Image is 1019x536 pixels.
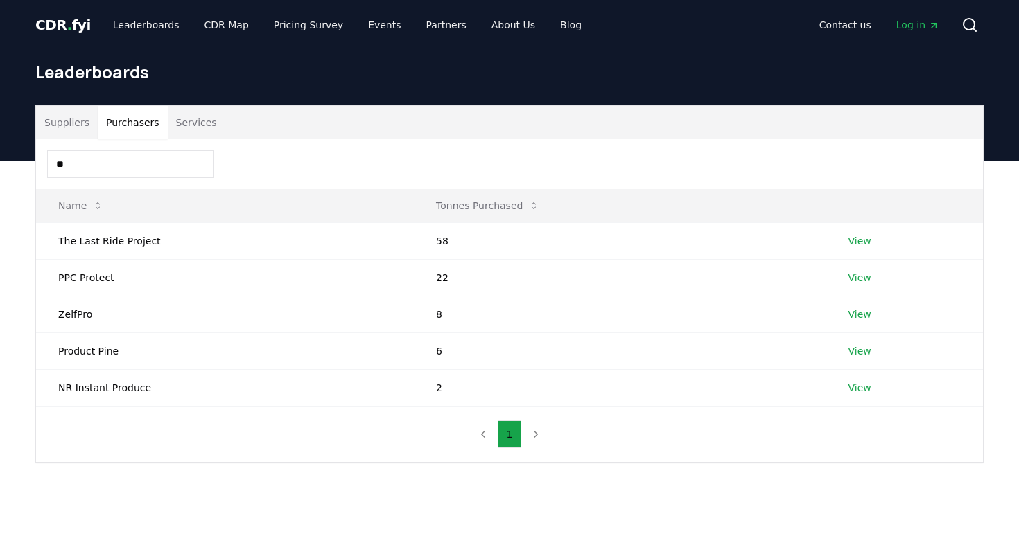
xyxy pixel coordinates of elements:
[47,192,114,220] button: Name
[414,369,826,406] td: 2
[35,61,984,83] h1: Leaderboards
[67,17,72,33] span: .
[425,192,550,220] button: Tonnes Purchased
[414,222,826,259] td: 58
[36,332,414,369] td: Product Pine
[896,18,939,32] span: Log in
[36,259,414,296] td: PPC Protect
[808,12,950,37] nav: Main
[102,12,593,37] nav: Main
[480,12,546,37] a: About Us
[35,15,91,35] a: CDR.fyi
[36,106,98,139] button: Suppliers
[98,106,168,139] button: Purchasers
[414,332,826,369] td: 6
[848,307,871,321] a: View
[885,12,950,37] a: Log in
[415,12,478,37] a: Partners
[848,234,871,248] a: View
[414,259,826,296] td: 22
[848,381,871,395] a: View
[549,12,593,37] a: Blog
[168,106,225,139] button: Services
[35,17,91,33] span: CDR fyi
[36,369,414,406] td: NR Instant Produce
[848,271,871,285] a: View
[848,344,871,358] a: View
[263,12,354,37] a: Pricing Survey
[808,12,882,37] a: Contact us
[498,420,522,448] button: 1
[36,296,414,332] td: ZelfPro
[36,222,414,259] td: The Last Ride Project
[414,296,826,332] td: 8
[102,12,191,37] a: Leaderboards
[357,12,412,37] a: Events
[193,12,260,37] a: CDR Map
